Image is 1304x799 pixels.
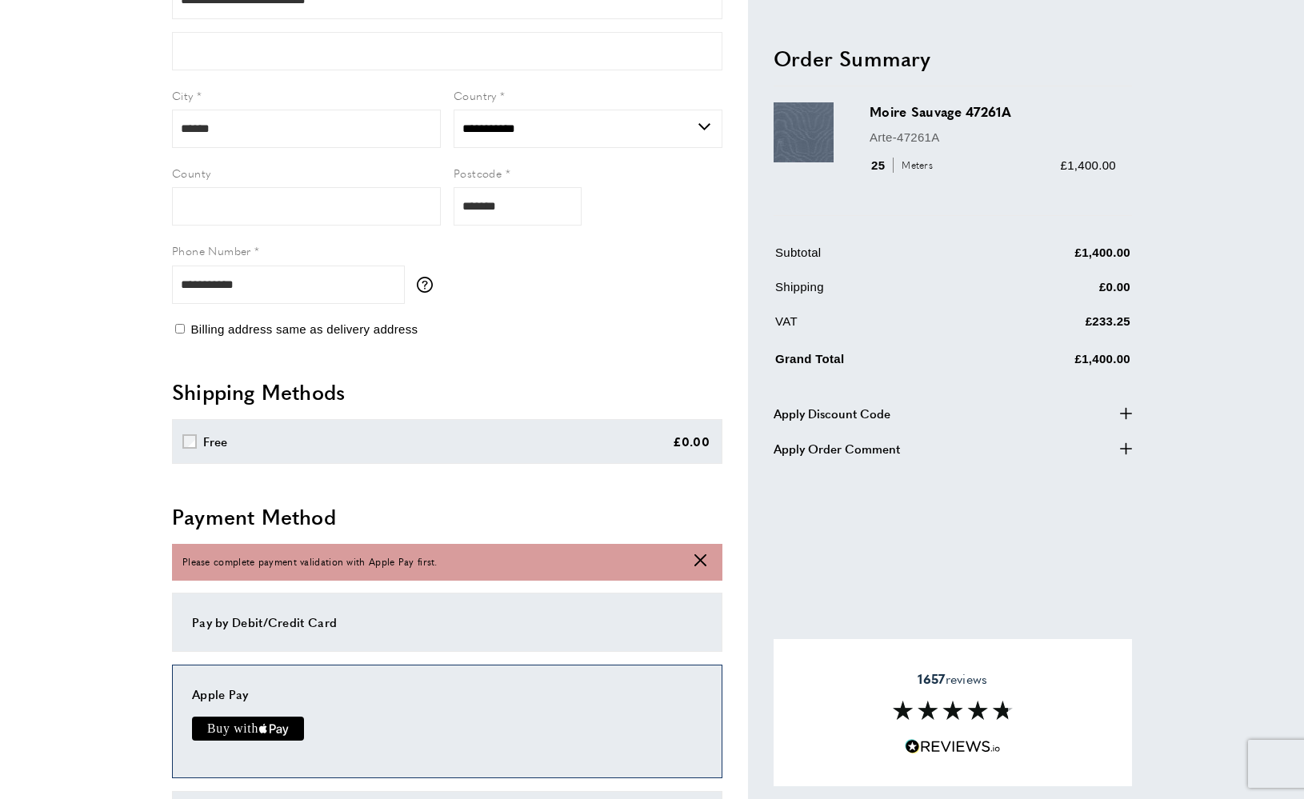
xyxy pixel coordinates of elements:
td: £1,400.00 [973,346,1130,380]
td: £233.25 [973,311,1130,342]
span: Phone Number [172,242,251,258]
h2: Shipping Methods [172,378,722,406]
div: Free [203,432,228,451]
strong: 1657 [918,669,945,688]
h3: Moire Sauvage 47261A [870,102,1116,121]
span: Apply Order Comment [774,438,900,457]
td: £1,400.00 [973,242,1130,274]
span: Postcode [454,165,502,181]
div: 25 [870,155,938,174]
span: Country [454,87,497,103]
button: More information [417,277,441,293]
input: Billing address same as delivery address [175,324,185,334]
span: £1,400.00 [1061,158,1116,171]
td: Grand Total [775,346,971,380]
span: reviews [918,671,987,687]
span: Billing address same as delivery address [190,322,418,336]
div: £0.00 [673,432,710,451]
span: Please complete payment validation with Apple Pay first. [182,554,438,569]
p: Arte-47261A [870,127,1116,146]
img: Reviews section [893,701,1013,720]
span: City [172,87,194,103]
img: Moire Sauvage 47261A [774,102,834,162]
h2: Order Summary [774,43,1132,72]
td: £0.00 [973,277,1130,308]
div: Apple Pay [192,685,702,704]
span: Meters [893,158,937,173]
h2: Payment Method [172,502,722,531]
span: Apply Discount Code [774,403,890,422]
td: Subtotal [775,242,971,274]
div: Pay by Debit/Credit Card [192,613,702,632]
span: County [172,165,210,181]
td: Shipping [775,277,971,308]
td: VAT [775,311,971,342]
img: Reviews.io 5 stars [905,739,1001,754]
